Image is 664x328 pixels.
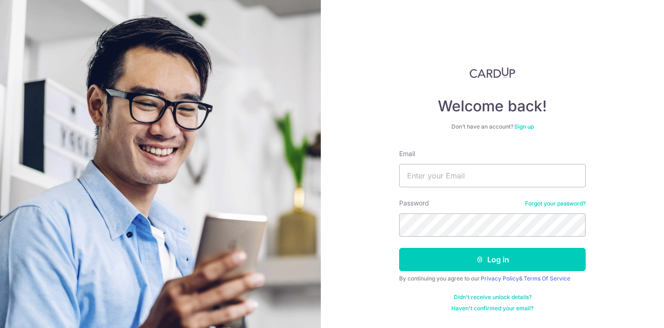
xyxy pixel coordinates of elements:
[470,67,515,78] img: CardUp Logo
[514,123,534,130] a: Sign up
[399,198,429,208] label: Password
[525,200,586,207] a: Forgot your password?
[481,275,519,282] a: Privacy Policy
[524,275,570,282] a: Terms Of Service
[399,275,586,282] div: By continuing you agree to our &
[399,123,586,130] div: Don’t have an account?
[451,305,533,312] a: Haven't confirmed your email?
[454,294,532,301] a: Didn't receive unlock details?
[399,164,586,187] input: Enter your Email
[399,97,586,116] h4: Welcome back!
[399,149,415,158] label: Email
[399,248,586,271] button: Log in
